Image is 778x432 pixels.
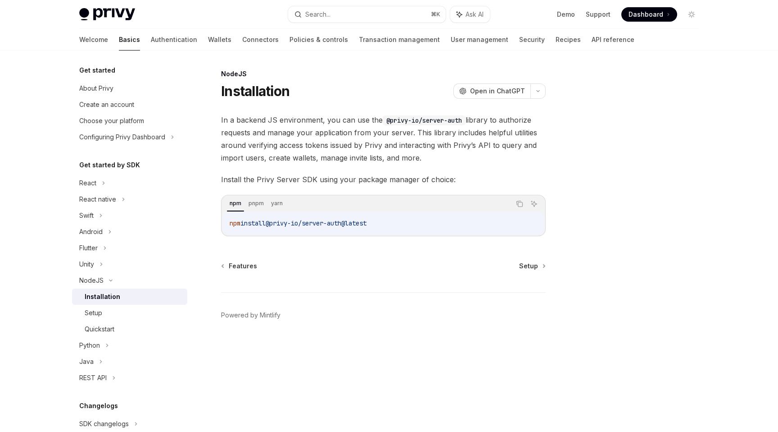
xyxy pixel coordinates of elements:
a: Wallets [208,29,231,51]
button: Open in ChatGPT [453,83,530,99]
a: Connectors [242,29,279,51]
a: Features [222,262,257,271]
div: Unity [79,259,94,270]
span: Dashboard [629,10,663,19]
a: Setup [519,262,545,271]
a: Choose your platform [72,113,187,129]
div: Create an account [79,99,134,110]
button: Copy the contents from the code block [514,198,525,210]
a: User management [451,29,508,51]
div: yarn [268,198,285,209]
span: @privy-io/server-auth@latest [266,219,366,227]
div: Swift [79,210,94,221]
button: Search...⌘K [288,6,446,23]
a: Installation [72,289,187,305]
code: @privy-io/server-auth [383,115,466,125]
a: Quickstart [72,321,187,337]
a: Security [519,29,545,51]
div: NodeJS [221,69,546,78]
button: Ask AI [528,198,540,210]
a: Recipes [556,29,581,51]
a: Transaction management [359,29,440,51]
div: REST API [79,372,107,383]
div: React native [79,194,116,205]
div: SDK changelogs [79,418,129,429]
a: Powered by Mintlify [221,311,280,320]
a: Create an account [72,97,187,113]
div: Python [79,340,100,351]
div: Flutter [79,243,98,253]
a: API reference [592,29,634,51]
div: About Privy [79,83,113,94]
h1: Installation [221,83,289,99]
h5: Get started by SDK [79,160,140,170]
a: Demo [557,10,575,19]
div: npm [227,198,244,209]
button: Toggle dark mode [684,7,699,22]
div: NodeJS [79,275,104,286]
div: Android [79,226,103,237]
a: Welcome [79,29,108,51]
h5: Changelogs [79,400,118,411]
div: Quickstart [85,324,114,335]
div: Configuring Privy Dashboard [79,132,165,142]
div: React [79,178,96,188]
a: Policies & controls [289,29,348,51]
a: Setup [72,305,187,321]
div: Search... [305,9,330,20]
a: Support [586,10,611,19]
a: Dashboard [621,7,677,22]
h5: Get started [79,65,115,76]
div: Setup [85,308,102,318]
span: Ask AI [466,10,484,19]
img: light logo [79,8,135,21]
a: Basics [119,29,140,51]
button: Ask AI [450,6,490,23]
div: pnpm [246,198,267,209]
div: Choose your platform [79,115,144,126]
div: Installation [85,291,120,302]
span: Features [229,262,257,271]
span: ⌘ K [431,11,440,18]
span: Open in ChatGPT [470,87,525,96]
a: Authentication [151,29,197,51]
span: install [240,219,266,227]
span: npm [230,219,240,227]
span: In a backend JS environment, you can use the library to authorize requests and manage your applic... [221,114,546,164]
span: Setup [519,262,538,271]
span: Install the Privy Server SDK using your package manager of choice: [221,173,546,186]
div: Java [79,356,94,367]
a: About Privy [72,80,187,97]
